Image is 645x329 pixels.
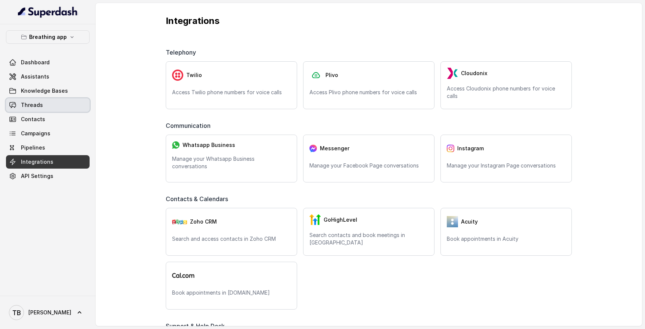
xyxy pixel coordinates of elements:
text: TB [12,309,21,317]
img: plivo.d3d850b57a745af99832d897a96997ac.svg [309,70,322,81]
span: Assistants [21,73,49,80]
span: Campaigns [21,130,50,137]
span: GoHighLevel [324,216,357,224]
p: Book appointments in Acuity [447,235,565,243]
p: Breathing app [29,33,67,41]
img: twilio.7c09a4f4c219fa09ad352260b0a8157b.svg [172,70,183,81]
img: light.svg [18,6,78,18]
a: Integrations [6,155,90,169]
a: Campaigns [6,127,90,140]
img: logo.svg [172,273,194,278]
span: Contacts & Calendars [166,194,231,203]
span: Zoho CRM [190,218,217,225]
img: messenger.2e14a0163066c29f9ca216c7989aa592.svg [309,145,317,152]
p: Access Twilio phone numbers for voice calls [172,89,291,96]
span: Pipelines [21,144,45,151]
p: Integrations [166,15,572,27]
span: Telephony [166,48,199,57]
a: [PERSON_NAME] [6,302,90,323]
span: Contacts [21,116,45,123]
p: Search and access contacts in Zoho CRM [172,235,291,243]
img: whatsapp.f50b2aaae0bd8934e9105e63dc750668.svg [172,141,180,149]
p: Search contacts and book meetings in [GEOGRAPHIC_DATA] [309,231,428,246]
span: Twilio [186,71,202,79]
a: Dashboard [6,56,90,69]
span: Acuity [461,218,478,225]
span: Knowledge Bases [21,87,68,95]
a: Assistants [6,70,90,83]
a: API Settings [6,169,90,183]
span: Messenger [320,145,349,152]
p: Manage your Instagram Page conversations [447,162,565,169]
span: [PERSON_NAME] [28,309,71,316]
a: Knowledge Bases [6,84,90,98]
span: API Settings [21,172,53,180]
p: Manage your Whatsapp Business conversations [172,155,291,170]
img: GHL.59f7fa3143240424d279.png [309,214,321,225]
span: Threads [21,101,43,109]
p: Access Plivo phone numbers for voice calls [309,89,428,96]
img: LzEnlUgADIwsuYwsTIxNLkxQDEyBEgDTDZAMjs1Qgy9jUyMTMxBzEB8uASKBKLgDqFxF08kI1lQAAAABJRU5ErkJggg== [447,68,458,79]
span: Whatsapp Business [183,141,235,149]
span: Cloudonix [461,70,487,77]
span: Integrations [21,158,53,166]
span: Communication [166,121,214,130]
a: Threads [6,98,90,112]
span: Instagram [457,145,484,152]
a: Pipelines [6,141,90,154]
img: zohoCRM.b78897e9cd59d39d120b21c64f7c2b3a.svg [172,219,187,224]
span: Dashboard [21,59,50,66]
button: Breathing app [6,30,90,44]
img: 5vvjV8cQY1AVHSZc2N7qU9QabzYIM+zpgiA0bbq9KFoni1IQNE8dHPp0leJjYW31UJeOyZnSBUO77gdMaNhFCgpjLZzFnVhVC... [447,216,458,227]
p: Book appointments in [DOMAIN_NAME] [172,289,291,296]
p: Access Cloudonix phone numbers for voice calls [447,85,565,100]
img: instagram.04eb0078a085f83fc525.png [447,145,454,152]
a: Contacts [6,113,90,126]
span: Plivo [325,71,338,79]
p: Manage your Facebook Page conversations [309,162,428,169]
